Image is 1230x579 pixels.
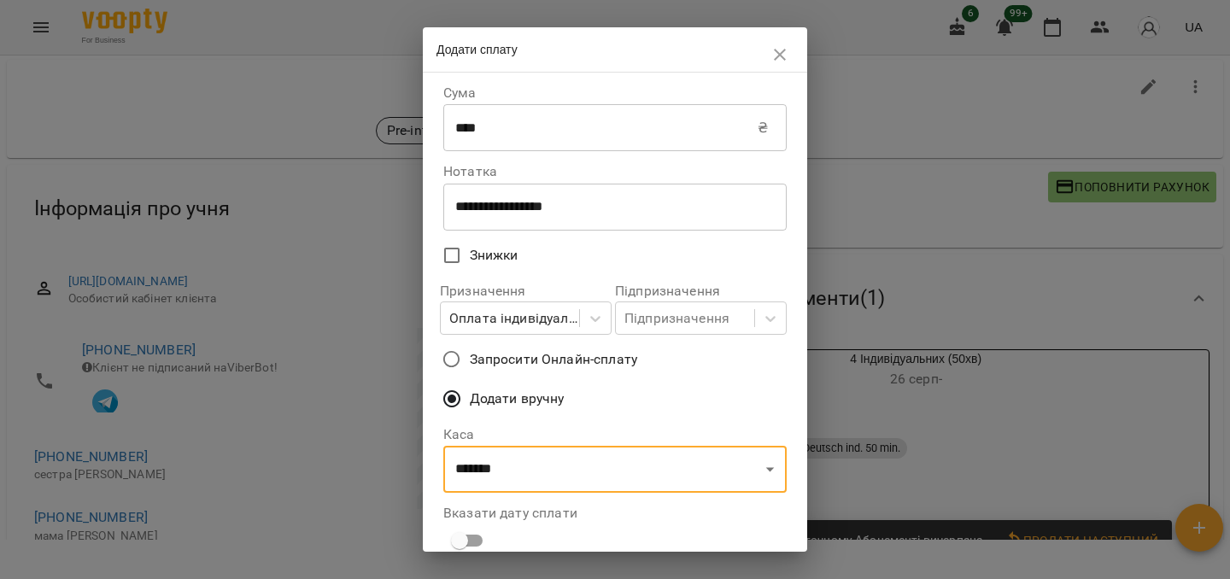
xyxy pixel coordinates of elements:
label: Призначення [440,284,612,298]
label: Підпризначення [615,284,787,298]
p: ₴ [758,118,768,138]
label: Вказати дату сплати [443,506,787,520]
div: Оплата індивідуальних занять [449,308,581,329]
span: Додати вручну [470,389,565,409]
div: Підпризначення [624,308,729,329]
span: Знижки [470,245,518,266]
span: Запросити Онлайн-сплату [470,349,637,370]
span: Додати сплату [436,43,518,56]
label: Сума [443,86,787,100]
label: Нотатка [443,165,787,178]
label: Каса [443,428,787,442]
